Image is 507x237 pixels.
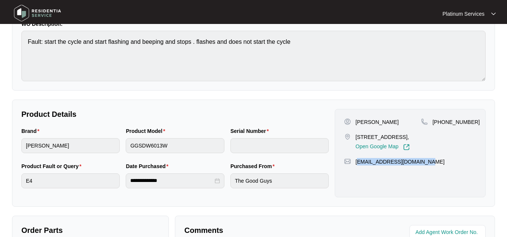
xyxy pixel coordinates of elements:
input: Serial Number [230,138,329,153]
input: Add Agent Work Order No. [415,228,481,237]
p: Comments [184,225,329,236]
label: Product Model [126,127,168,135]
img: dropdown arrow [491,12,496,16]
input: Purchased From [230,173,329,188]
img: map-pin [421,118,428,125]
p: [PHONE_NUMBER] [432,118,480,126]
img: Link-External [403,144,410,151]
label: Product Fault or Query [21,162,84,170]
img: residentia service logo [11,2,64,24]
img: map-pin [344,133,351,140]
p: Product Details [21,109,329,119]
label: Purchased From [230,162,278,170]
p: [EMAIL_ADDRESS][DOMAIN_NAME] [355,158,444,165]
p: [STREET_ADDRESS], [355,133,409,141]
p: [PERSON_NAME] [355,118,399,126]
p: Order Parts [21,225,159,236]
img: user-pin [344,118,351,125]
input: Product Model [126,138,224,153]
label: Serial Number [230,127,272,135]
input: Date Purchased [130,177,213,185]
label: Brand [21,127,42,135]
p: Platinum Services [442,10,484,18]
a: Open Google Map [355,144,409,151]
input: Brand [21,138,120,153]
img: map-pin [344,158,351,165]
input: Product Fault or Query [21,173,120,188]
textarea: Fault: start the cycle and start flashing and beeping and stops . flashes and does not start the ... [21,31,486,81]
label: Date Purchased [126,162,171,170]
